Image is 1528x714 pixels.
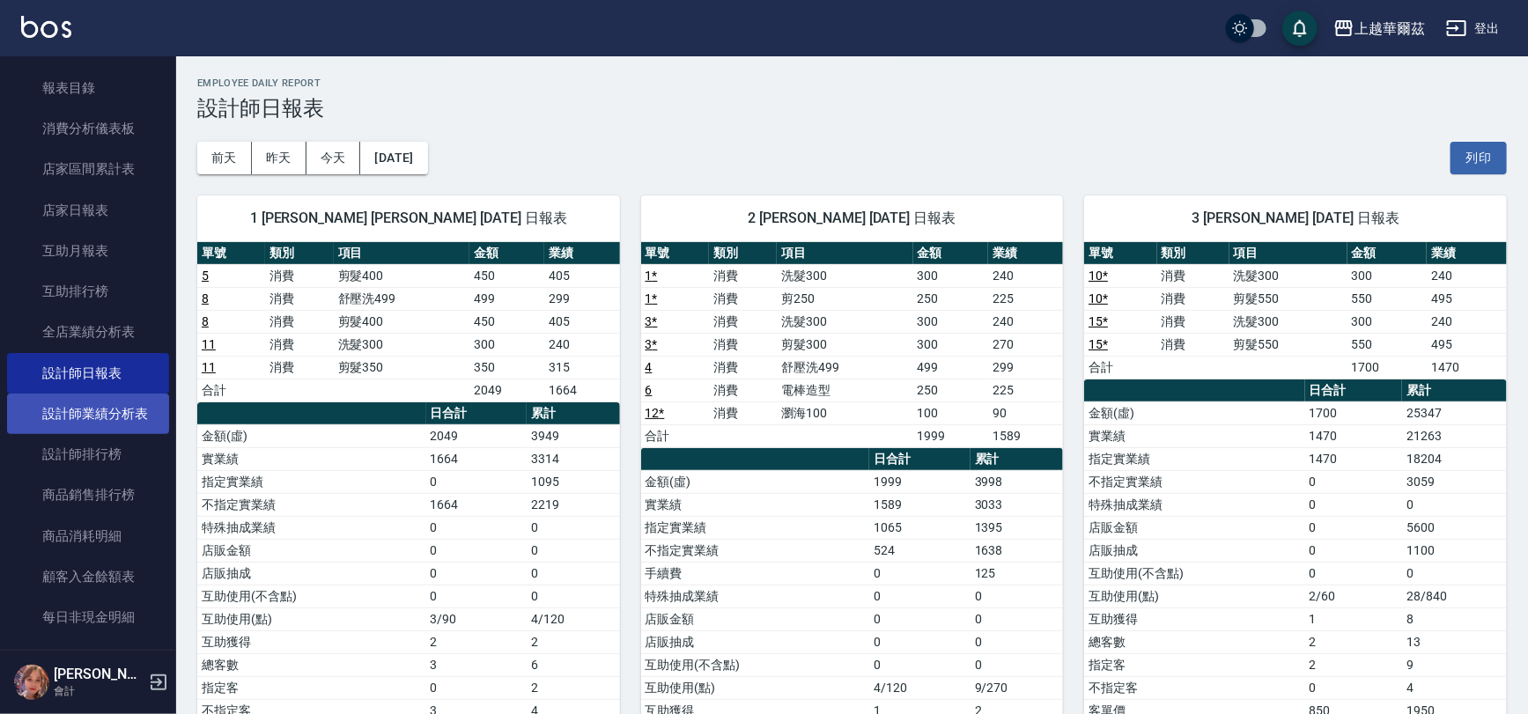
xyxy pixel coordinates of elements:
[7,475,169,515] a: 商品銷售排行榜
[1402,470,1507,493] td: 3059
[252,142,306,174] button: 昨天
[709,287,777,310] td: 消費
[1229,264,1347,287] td: 洗髮300
[1427,333,1507,356] td: 495
[527,470,620,493] td: 1095
[7,353,169,394] a: 設計師日報表
[1105,210,1486,227] span: 3 [PERSON_NAME] [DATE] 日報表
[1402,516,1507,539] td: 5600
[544,356,619,379] td: 315
[1157,287,1229,310] td: 消費
[1084,470,1304,493] td: 不指定實業績
[1402,676,1507,699] td: 4
[869,539,971,562] td: 524
[469,287,544,310] td: 499
[7,516,169,556] a: 商品消耗明細
[527,402,620,425] th: 累計
[777,310,912,333] td: 洗髮300
[469,379,544,401] td: 2049
[1347,242,1428,265] th: 金額
[197,539,426,562] td: 店販金額
[7,394,169,434] a: 設計師業績分析表
[1450,142,1507,174] button: 列印
[527,585,620,607] td: 0
[1427,264,1507,287] td: 240
[777,379,912,401] td: 電棒造型
[641,424,709,447] td: 合計
[334,242,469,265] th: 項目
[7,68,169,108] a: 報表目錄
[306,142,361,174] button: 今天
[641,562,870,585] td: 手續費
[197,585,426,607] td: 互助使用(不含點)
[426,470,528,493] td: 0
[641,539,870,562] td: 不指定實業績
[426,539,528,562] td: 0
[988,356,1063,379] td: 299
[544,264,619,287] td: 405
[988,242,1063,265] th: 業績
[1084,539,1304,562] td: 店販抽成
[1084,493,1304,516] td: 特殊抽成業績
[1347,287,1428,310] td: 550
[709,333,777,356] td: 消費
[527,607,620,630] td: 4/120
[1084,607,1304,630] td: 互助獲得
[1157,264,1229,287] td: 消費
[988,379,1063,401] td: 225
[426,676,528,699] td: 0
[988,310,1063,333] td: 240
[197,77,1507,89] h2: Employee Daily Report
[1402,424,1507,447] td: 21263
[1084,562,1304,585] td: 互助使用(不含點)
[197,470,426,493] td: 指定實業績
[971,653,1064,676] td: 0
[1157,310,1229,333] td: 消費
[265,310,333,333] td: 消費
[1305,470,1402,493] td: 0
[7,108,169,149] a: 消費分析儀表板
[334,287,469,310] td: 舒壓洗499
[913,242,988,265] th: 金額
[527,539,620,562] td: 0
[265,333,333,356] td: 消費
[7,231,169,271] a: 互助月報表
[544,310,619,333] td: 405
[913,287,988,310] td: 250
[469,242,544,265] th: 金額
[544,333,619,356] td: 240
[777,356,912,379] td: 舒壓洗499
[869,470,971,493] td: 1999
[1402,630,1507,653] td: 13
[334,264,469,287] td: 剪髮400
[1347,264,1428,287] td: 300
[1347,356,1428,379] td: 1700
[7,637,169,678] a: 每日收支明細
[646,383,653,397] a: 6
[197,142,252,174] button: 前天
[527,653,620,676] td: 6
[1305,539,1402,562] td: 0
[265,264,333,287] td: 消費
[1402,379,1507,402] th: 累計
[913,333,988,356] td: 300
[426,607,528,630] td: 3/90
[1305,424,1402,447] td: 1470
[1084,401,1304,424] td: 金額(虛)
[544,287,619,310] td: 299
[1402,493,1507,516] td: 0
[971,448,1064,471] th: 累計
[1157,333,1229,356] td: 消費
[777,264,912,287] td: 洗髮300
[988,264,1063,287] td: 240
[544,242,619,265] th: 業績
[1229,310,1347,333] td: 洗髮300
[1084,447,1304,470] td: 指定實業績
[1229,333,1347,356] td: 剪髮550
[54,683,144,699] p: 會計
[469,310,544,333] td: 450
[334,333,469,356] td: 洗髮300
[869,493,971,516] td: 1589
[7,597,169,637] a: 每日非現金明細
[1157,242,1229,265] th: 類別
